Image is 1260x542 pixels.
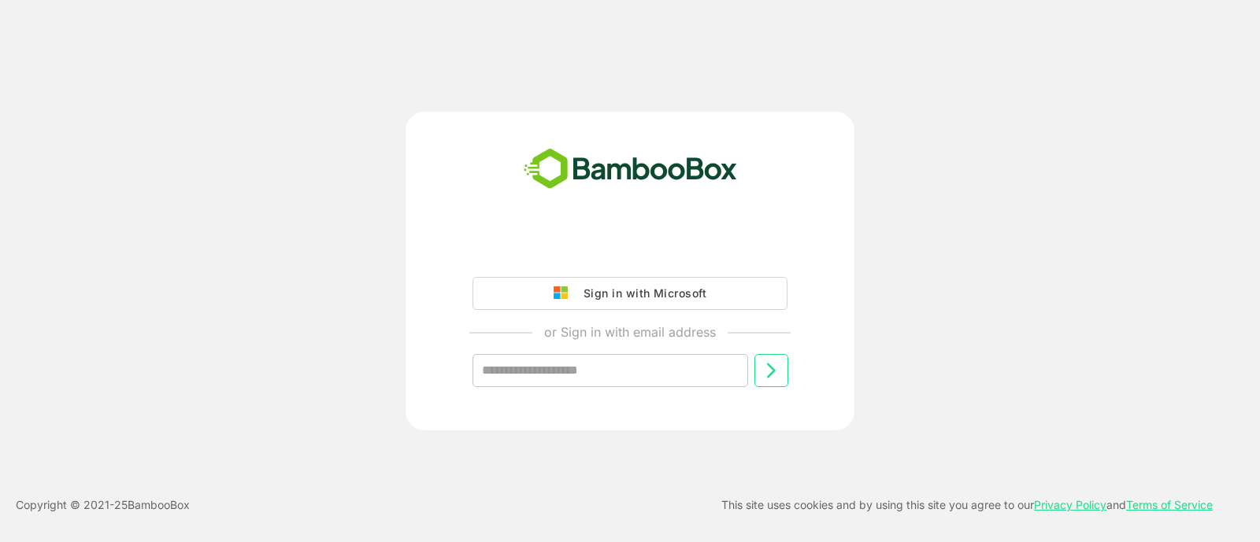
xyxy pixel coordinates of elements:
[16,496,190,514] p: Copyright © 2021- 25 BambooBox
[554,286,576,300] img: google
[1126,498,1213,511] a: Terms of Service
[576,283,706,304] div: Sign in with Microsoft
[544,323,716,341] p: or Sign in with email address
[472,277,787,310] button: Sign in with Microsoft
[1034,498,1106,511] a: Privacy Policy
[515,143,746,195] img: bamboobox
[721,496,1213,514] p: This site uses cookies and by using this site you agree to our and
